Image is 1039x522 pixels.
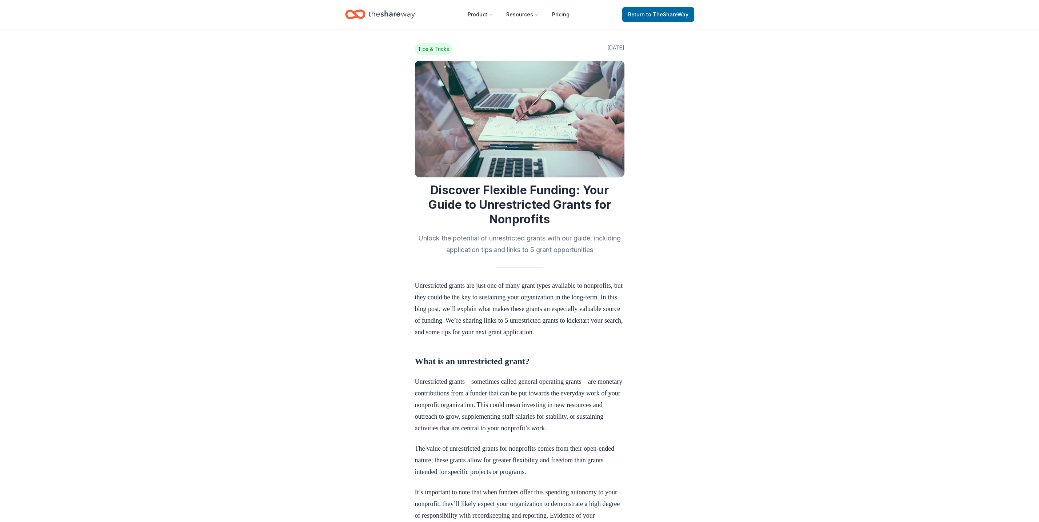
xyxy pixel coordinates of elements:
nav: Main [462,6,575,23]
button: Resources [500,7,545,22]
span: Tips & Tricks [415,43,452,55]
span: to TheShareWay [646,11,688,17]
h1: Discover Flexible Funding: Your Guide to Unrestricted Grants for Nonprofits [415,183,624,227]
a: Pricing [546,7,575,22]
h2: Unlock the potential of unrestricted grants with our guide, including application tips and links ... [415,232,624,256]
a: Returnto TheShareWay [622,7,694,22]
p: Unrestricted grants are just one of many grant types available to nonprofits, but they could be t... [415,280,624,338]
p: Unrestricted grants—sometimes called general operating grants—are monetary contributions from a f... [415,376,624,434]
h2: What is an unrestricted grant? [415,355,624,367]
span: [DATE] [607,43,624,55]
img: Image for Discover Flexible Funding: Your Guide to Unrestricted Grants for Nonprofits [415,61,624,177]
p: The value of unrestricted grants for nonprofits comes from their open-ended nature; these grants ... [415,443,624,478]
span: Return [628,10,688,19]
button: Product [462,7,499,22]
a: Home [345,6,415,23]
